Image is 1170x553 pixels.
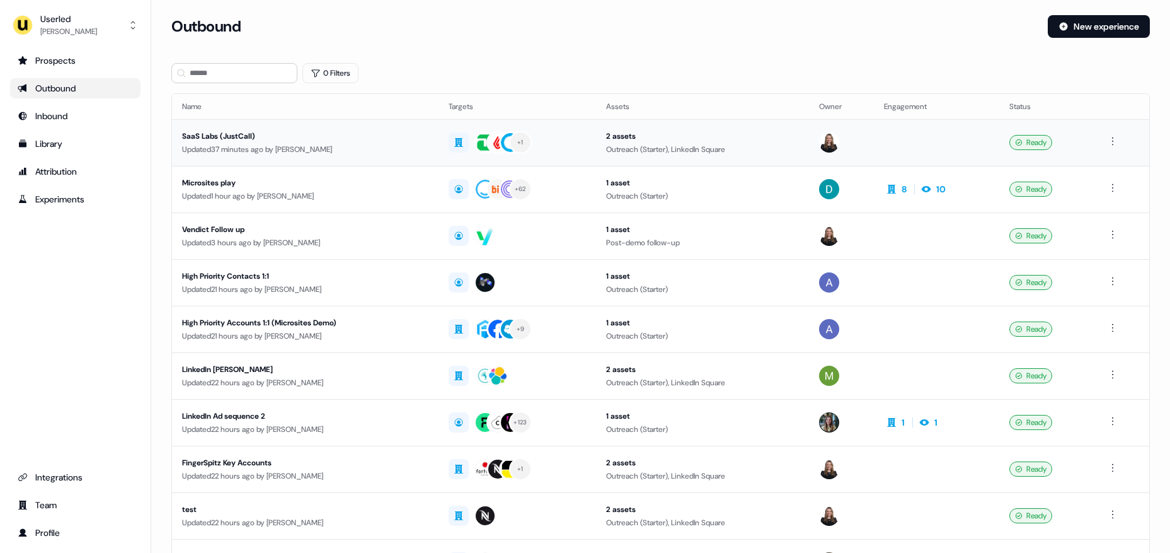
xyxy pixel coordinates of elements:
img: Geneviève [819,226,839,246]
div: [PERSON_NAME] [40,25,97,38]
a: Go to team [10,495,141,515]
div: LinkedIn Ad sequence 2 [182,410,428,422]
th: Assets [596,94,808,119]
div: 8 [902,183,907,195]
div: Outbound [18,82,133,95]
img: Geneviève [819,459,839,479]
button: 0 Filters [302,63,358,83]
th: Engagement [874,94,999,119]
div: Ready [1009,322,1052,337]
img: Geneviève [819,506,839,526]
div: Microsites play [182,177,428,189]
div: 1 asset [606,410,798,422]
div: Inbound [18,110,133,122]
a: Go to prospects [10,50,141,71]
div: 2 assets [606,130,798,143]
img: David [819,179,839,199]
a: Go to outbound experience [10,78,141,98]
a: Go to templates [10,134,141,154]
a: Go to attribution [10,161,141,182]
h3: Outbound [171,17,241,36]
div: Prospects [18,54,133,67]
div: Ready [1009,135,1052,150]
div: Outreach (Starter) [606,423,798,436]
div: Ready [1009,508,1052,523]
div: Userled [40,13,97,25]
div: Experiments [18,193,133,206]
th: Owner [809,94,875,119]
div: test [182,503,428,516]
div: Updated 3 hours ago by [PERSON_NAME] [182,236,428,249]
th: Name [172,94,439,119]
div: Ready [1009,275,1052,290]
a: Go to Inbound [10,106,141,126]
div: Updated 22 hours ago by [PERSON_NAME] [182,423,428,436]
div: Outreach (Starter) [606,330,798,342]
div: 2 assets [606,363,798,376]
button: New experience [1048,15,1150,38]
div: 1 asset [606,317,798,329]
div: Profile [18,527,133,539]
div: SaaS Labs (JustCall) [182,130,428,143]
div: Ready [1009,368,1052,383]
a: Go to profile [10,523,141,543]
div: 1 asset [606,270,798,282]
img: Geneviève [819,132,839,153]
div: Outreach (Starter), LinkedIn Square [606,470,798,482]
div: Ready [1009,182,1052,197]
div: 1 asset [606,223,798,236]
div: Ready [1009,462,1052,477]
div: 2 assets [606,457,798,469]
div: 1 [902,416,905,429]
div: + 9 [517,323,525,335]
div: LinkedIn [PERSON_NAME] [182,363,428,376]
img: Aaron [819,272,839,293]
div: Library [18,137,133,150]
div: Updated 22 hours ago by [PERSON_NAME] [182,470,428,482]
th: Targets [439,94,596,119]
div: Updated 1 hour ago by [PERSON_NAME] [182,190,428,202]
div: High Priority Accounts 1:1 (Microsites Demo) [182,317,428,329]
div: + 62 [515,183,526,195]
div: Ready [1009,228,1052,243]
div: Outreach (Starter), LinkedIn Square [606,143,798,156]
div: High Priority Contacts 1:1 [182,270,428,282]
div: Updated 22 hours ago by [PERSON_NAME] [182,516,428,529]
div: Integrations [18,471,133,484]
a: Go to integrations [10,467,141,487]
div: 1 asset [606,177,798,189]
img: Mickael [819,366,839,386]
button: Userled[PERSON_NAME] [10,10,141,40]
div: Post-demo follow-up [606,236,798,249]
div: + 123 [513,417,527,428]
div: Outreach (Starter) [606,190,798,202]
div: Outreach (Starter), LinkedIn Square [606,376,798,389]
div: 1 [934,416,938,429]
img: Aaron [819,319,839,339]
div: Outreach (Starter) [606,283,798,296]
div: Updated 21 hours ago by [PERSON_NAME] [182,330,428,342]
img: Charlotte [819,412,839,433]
div: + 1 [517,137,524,148]
div: Vendict Follow up [182,223,428,236]
div: + 1 [517,463,524,475]
div: Updated 22 hours ago by [PERSON_NAME] [182,376,428,389]
div: Team [18,499,133,511]
div: FingerSpitz Key Accounts [182,457,428,469]
div: Attribution [18,165,133,178]
div: Outreach (Starter), LinkedIn Square [606,516,798,529]
div: Updated 21 hours ago by [PERSON_NAME] [182,283,428,296]
div: 10 [936,183,946,195]
div: Ready [1009,415,1052,430]
a: Go to experiments [10,189,141,209]
div: Updated 37 minutes ago by [PERSON_NAME] [182,143,428,156]
th: Status [999,94,1096,119]
div: 2 assets [606,503,798,516]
